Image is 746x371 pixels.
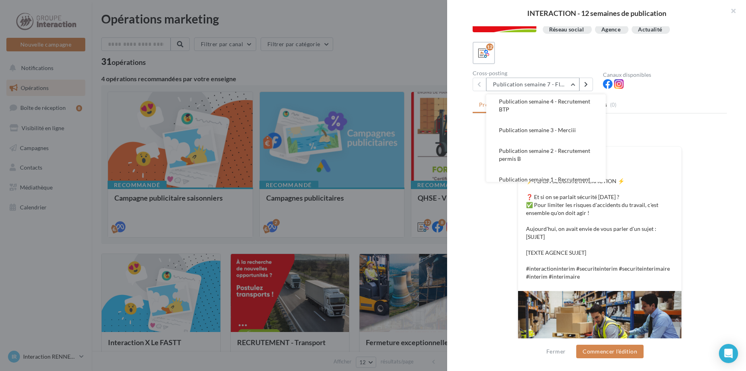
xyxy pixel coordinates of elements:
[601,27,620,33] div: Agence
[499,147,590,162] span: Publication semaine 2 - Recrutement permis B
[499,98,590,113] span: Publication semaine 4 - Recrutement BTP
[486,78,579,91] button: Publication semaine 7 - Flash sécurité
[486,43,493,51] div: 12
[499,127,576,133] span: Publication semaine 3 - Merciii
[526,177,673,281] p: ⚡️ FLASH SÉCURITÉ INTERACTION ⚡️ ❓ Et si on se parlait sécurité [DATE] ? ✅ Pour limiter les risqu...
[486,169,606,198] button: Publication semaine 1 - Recrutement industrie
[603,72,727,78] div: Canaux disponibles
[549,27,584,33] div: Réseau social
[473,70,597,76] div: Cross-posting
[543,347,569,356] button: Fermer
[486,141,606,169] button: Publication semaine 2 - Recrutement permis B
[499,176,590,191] span: Publication semaine 1 - Recrutement industrie
[486,91,606,120] button: Publication semaine 4 - Recrutement BTP
[719,344,738,363] div: Open Intercom Messenger
[638,27,662,33] div: Actualité
[610,102,617,108] span: (0)
[486,120,606,141] button: Publication semaine 3 - Merciii
[576,345,644,358] button: Commencer l'édition
[460,10,733,17] div: INTERACTION - 12 semaines de publication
